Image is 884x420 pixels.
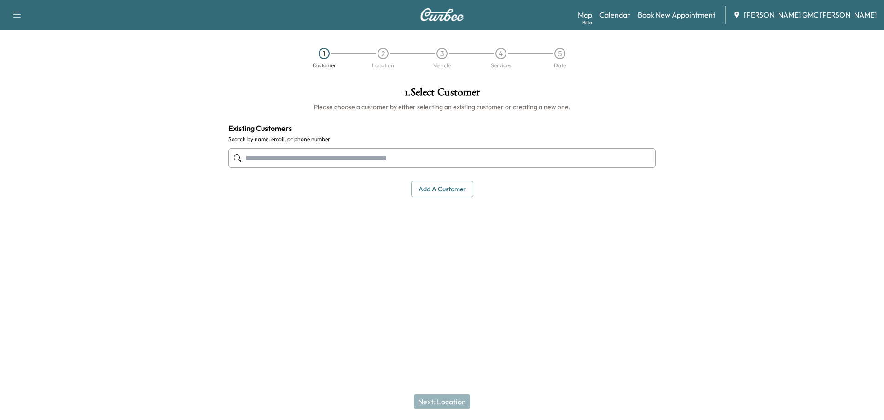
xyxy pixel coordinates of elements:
img: Curbee Logo [420,8,464,21]
h4: Existing Customers [228,123,656,134]
div: 1 [319,48,330,59]
label: Search by name, email, or phone number [228,136,656,143]
span: [PERSON_NAME] GMC [PERSON_NAME] [744,9,877,20]
div: 5 [554,48,565,59]
div: Date [554,63,566,68]
div: 3 [436,48,448,59]
div: Customer [313,63,336,68]
a: Calendar [599,9,630,20]
button: Add a customer [411,181,473,198]
div: Vehicle [433,63,451,68]
div: 2 [378,48,389,59]
a: MapBeta [578,9,592,20]
a: Book New Appointment [638,9,715,20]
div: Beta [582,19,592,26]
div: Services [491,63,511,68]
div: Location [372,63,394,68]
h1: 1 . Select Customer [228,87,656,102]
div: 4 [495,48,506,59]
h6: Please choose a customer by either selecting an existing customer or creating a new one. [228,102,656,112]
